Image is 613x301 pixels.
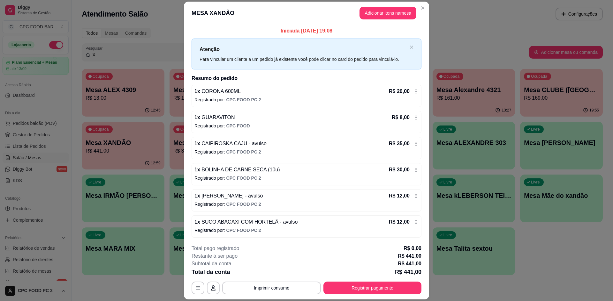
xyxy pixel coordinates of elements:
[226,228,261,233] span: CPC FOOD PC 2
[392,114,410,121] p: R$ 8,00
[226,97,261,102] span: CPC FOOD PC 2
[222,282,321,294] button: Imprimir consumo
[200,219,298,225] span: SUCO ABACAXI COM HORTELÃ - avulso
[194,175,419,181] p: Registrado por:
[200,89,241,94] span: CORONA 600ML
[200,56,407,63] div: Para vincular um cliente a um pedido já existente você pode clicar no card do pedido para vinculá...
[194,218,298,226] p: 1 x
[410,45,413,49] button: close
[194,201,419,207] p: Registrado por:
[418,3,428,13] button: Close
[194,227,419,233] p: Registrado por:
[194,192,263,200] p: 1 x
[194,166,280,174] p: 1 x
[184,2,429,25] header: MESA XANDÃO
[194,114,235,121] p: 1 x
[192,260,231,268] p: Subtotal da conta
[323,282,421,294] button: Registrar pagamento
[192,268,230,276] p: Total da conta
[389,192,410,200] p: R$ 12,00
[194,88,241,95] p: 1 x
[194,123,419,129] p: Registrado por:
[200,167,280,172] span: BOLINHA DE CARNE SECA (10u)
[359,7,416,19] button: Adicionar itens namesa
[398,260,421,268] p: R$ 441,00
[192,245,239,252] p: Total pago registrado
[194,140,267,147] p: 1 x
[398,252,421,260] p: R$ 441,00
[389,140,410,147] p: R$ 35,00
[226,176,261,181] span: CPC FOOD PC 2
[389,88,410,95] p: R$ 20,00
[226,123,250,128] span: CPC FOOD
[194,97,419,103] p: Registrado por:
[192,252,238,260] p: Restante à ser pago
[404,245,421,252] p: R$ 0,00
[395,268,421,276] p: R$ 441,00
[200,45,407,53] p: Atenção
[226,202,261,207] span: CPC FOOD PC 2
[200,193,263,198] span: [PERSON_NAME] - avulso
[389,166,410,174] p: R$ 30,00
[389,218,410,226] p: R$ 12,00
[226,149,261,154] span: CPC FOOD PC 2
[200,115,235,120] span: GUARAVITON
[200,141,267,146] span: CAIPIROSKA CAJU - avulso
[192,27,421,35] p: Iniciada [DATE] 19:08
[192,75,421,82] h2: Resumo do pedido
[194,149,419,155] p: Registrado por:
